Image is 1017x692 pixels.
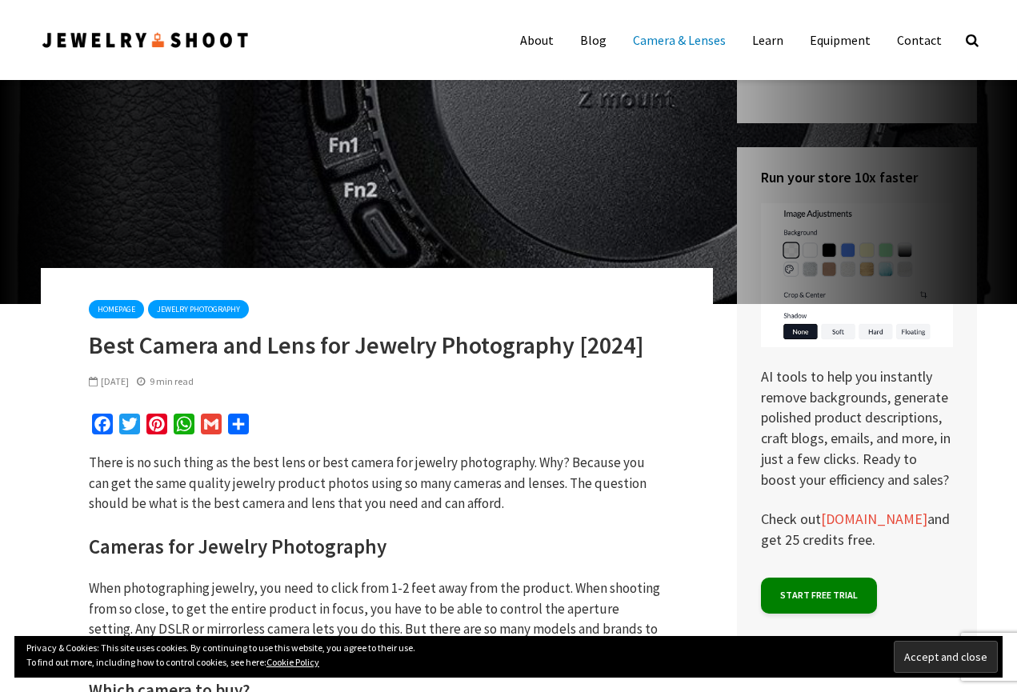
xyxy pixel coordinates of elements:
[798,24,883,56] a: Equipment
[143,414,170,440] a: Pinterest
[761,509,953,550] p: Check out and get 25 credits free.
[894,641,998,673] input: Accept and close
[508,24,566,56] a: About
[116,414,143,440] a: Twitter
[225,414,252,440] a: Share
[821,510,927,529] a: [DOMAIN_NAME]
[740,24,795,56] a: Learn
[14,636,1003,678] div: Privacy & Cookies: This site uses cookies. By continuing to use this website, you agree to their ...
[170,414,198,440] a: WhatsApp
[89,534,386,559] strong: Cameras for Jewelry Photography
[89,300,144,318] a: homepage
[266,656,319,668] a: Cookie Policy
[89,578,665,660] p: When photographing jewelry, you need to click from 1-2 feet away from the product. When shooting ...
[89,453,665,514] p: There is no such thing as the best lens or best camera for jewelry photography. Why? Because you ...
[198,414,225,440] a: Gmail
[621,24,738,56] a: Camera & Lenses
[89,330,665,359] h1: Best Camera and Lens for Jewelry Photography [2024]
[761,578,877,614] a: Start free trial
[89,375,129,387] span: [DATE]
[568,24,619,56] a: Blog
[761,203,953,490] p: AI tools to help you instantly remove backgrounds, generate polished product descriptions, craft ...
[89,414,116,440] a: Facebook
[885,24,954,56] a: Contact
[148,300,249,318] a: Jewelry Photography
[41,30,250,51] img: Jewelry Photographer Bay Area - San Francisco | Nationwide via Mail
[137,374,194,389] div: 9 min read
